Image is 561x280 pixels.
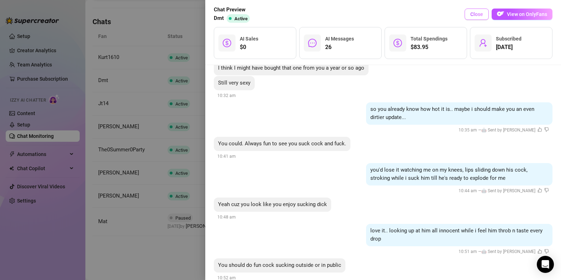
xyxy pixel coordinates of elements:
[479,39,487,47] span: user-add
[223,39,231,47] span: dollar
[218,65,364,71] span: I think I might have bought that one from you a year or so ago
[217,93,236,98] span: 10:32 am
[325,36,354,42] span: AI Messages
[481,128,535,133] span: 🤖 Sent by [PERSON_NAME]
[308,39,317,47] span: message
[370,106,534,121] span: so you already know how hot it is.. maybe i should make you an even dirtier update...
[411,36,448,42] span: Total Spendings
[325,43,354,52] span: 26
[218,80,250,86] span: Still very sexy
[214,14,224,23] span: Dmt
[544,249,549,254] span: dislike
[496,36,522,42] span: Subscribed
[411,43,448,52] span: $83.95
[507,11,547,17] span: View on OnlyFans
[470,11,483,17] span: Close
[465,9,489,20] button: Close
[459,128,549,133] span: 10:35 am —
[218,201,327,208] span: Yeah cuz you look like you enjoy sucking dick
[538,188,542,193] span: like
[538,127,542,132] span: like
[544,127,549,132] span: dislike
[240,36,258,42] span: AI Sales
[240,43,258,52] span: $0
[217,154,236,159] span: 10:41 am
[218,262,341,268] span: You should do fun cock sucking outside or in public
[496,43,522,52] span: [DATE]
[393,39,402,47] span: dollar
[459,188,549,193] span: 10:44 am —
[217,215,236,220] span: 10:48 am
[370,227,543,242] span: love it.. looking up at him all innocent while i feel him throb n taste every drop
[370,167,528,182] span: you'd lose it watching me on my knees, lips sliding down his cock, stroking while i suck him till...
[459,249,549,254] span: 10:51 am —
[234,16,248,21] span: Active
[497,10,504,17] img: OF
[214,6,253,14] span: Chat Preview
[218,140,346,147] span: You could. Always fun to see you suck cock and fuck.
[481,188,535,193] span: 🤖 Sent by [PERSON_NAME]
[544,188,549,193] span: dislike
[538,249,542,254] span: like
[492,9,552,20] button: OFView on OnlyFans
[481,249,535,254] span: 🤖 Sent by [PERSON_NAME]
[537,256,554,273] div: Open Intercom Messenger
